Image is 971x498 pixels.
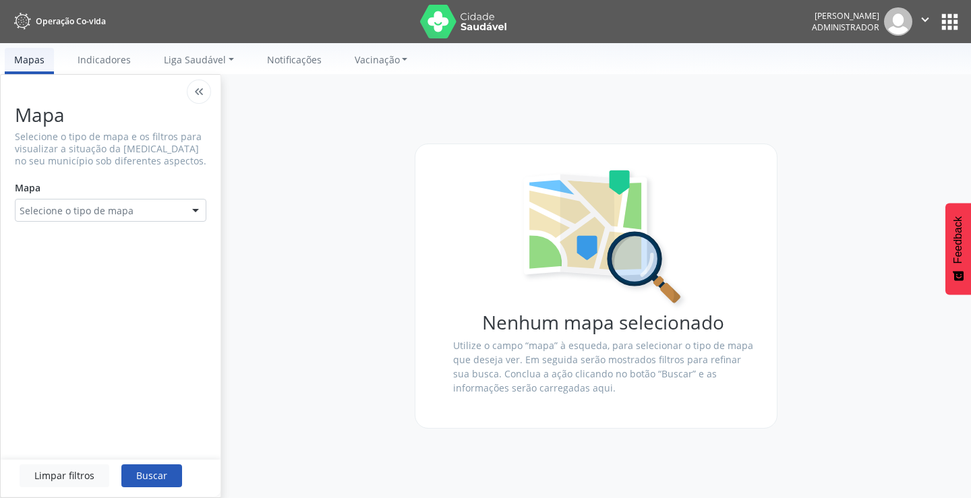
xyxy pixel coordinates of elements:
[453,311,753,334] h1: Nenhum mapa selecionado
[938,10,962,34] button: apps
[5,48,54,74] a: Mapas
[812,10,879,22] div: [PERSON_NAME]
[918,12,933,27] i: 
[453,338,753,395] p: Utilize o campo “mapa” à esqueda, para selecionar o tipo de mapa que deseja ver. Em seguida serão...
[945,203,971,294] button: Feedback - Mostrar pesquisa
[154,48,243,71] a: Liga Saudável
[912,7,938,36] button: 
[20,464,109,487] button: Limpar filtros
[15,131,206,167] p: Selecione o tipo de mapa e os filtros para visualizar a situação da [MEDICAL_DATA] no seu municíp...
[355,53,400,66] span: Vacinação
[36,15,106,27] span: Operação Co-vida
[9,10,106,32] a: Operação Co-vida
[15,177,40,199] label: Mapa
[952,216,964,263] span: Feedback
[68,48,140,71] a: Indicadores
[164,53,226,66] span: Liga Saudável
[884,7,912,36] img: img
[517,168,689,312] img: search-map.svg
[812,22,879,33] span: Administrador
[258,48,331,71] a: Notificações
[121,464,182,487] button: Buscar
[345,48,417,71] a: Vacinação
[15,104,206,126] h1: Mapa
[20,204,134,218] span: Selecione o tipo de mapa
